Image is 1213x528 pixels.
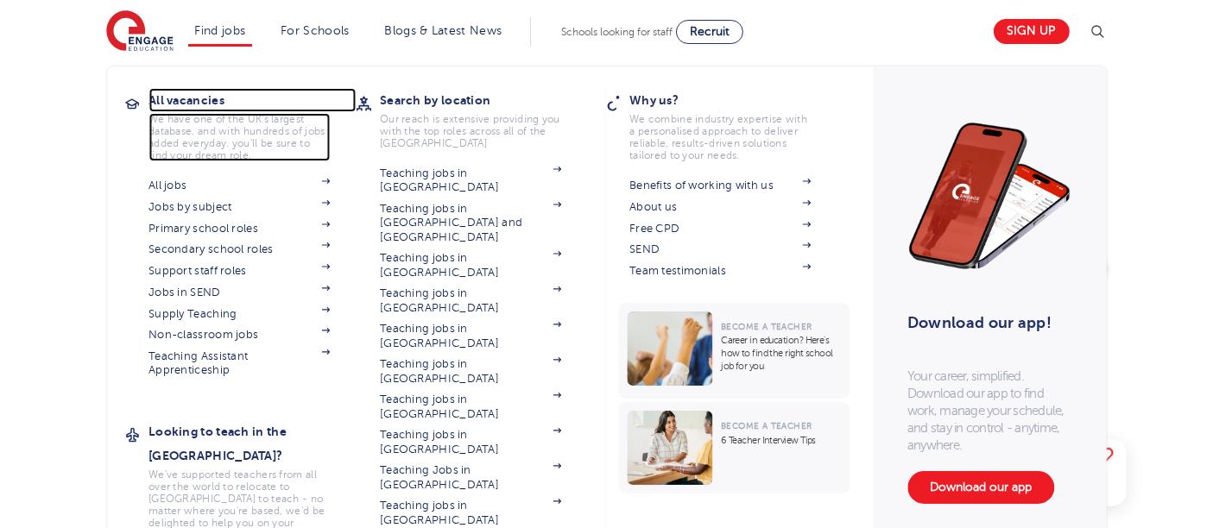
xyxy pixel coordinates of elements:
[721,421,812,431] span: Become a Teacher
[148,88,356,161] a: All vacanciesWe have one of the UK's largest database. and with hundreds of jobs added everyday. ...
[629,222,811,236] a: Free CPD
[907,471,1054,504] a: Download our app
[148,328,330,342] a: Non-classroom jobs
[380,88,587,112] h3: Search by location
[629,113,811,161] p: We combine industry expertise with a personalised approach to deliver reliable, results-driven so...
[380,286,561,315] a: Teaching jobs in [GEOGRAPHIC_DATA]
[148,264,330,278] a: Support staff roles
[148,349,330,378] a: Teaching Assistant Apprenticeship
[380,202,561,244] a: Teaching jobs in [GEOGRAPHIC_DATA] and [GEOGRAPHIC_DATA]
[380,357,561,386] a: Teaching jobs in [GEOGRAPHIC_DATA]
[281,24,349,37] a: For Schools
[380,167,561,195] a: Teaching jobs in [GEOGRAPHIC_DATA]
[994,19,1070,44] a: Sign up
[618,303,854,399] a: Become a TeacherCareer in education? Here’s how to find the right school job for you
[195,24,246,37] a: Find jobs
[380,88,587,149] a: Search by locationOur reach is extensive providing you with the top roles across all of the [GEOG...
[380,428,561,456] a: Teaching jobs in [GEOGRAPHIC_DATA]
[629,179,811,192] a: Benefits of working with us
[629,88,837,112] h3: Why us?
[106,10,174,53] img: Engage Education
[721,434,841,447] p: 6 Teacher Interview Tips
[385,24,502,37] a: Blogs & Latest News
[380,499,561,527] a: Teaching jobs in [GEOGRAPHIC_DATA]
[380,322,561,350] a: Teaching jobs in [GEOGRAPHIC_DATA]
[380,251,561,280] a: Teaching jobs in [GEOGRAPHIC_DATA]
[380,393,561,421] a: Teaching jobs in [GEOGRAPHIC_DATA]
[629,88,837,161] a: Why us?We combine industry expertise with a personalised approach to deliver reliable, results-dr...
[148,113,330,161] p: We have one of the UK's largest database. and with hundreds of jobs added everyday. you'll be sur...
[676,20,743,44] a: Recruit
[148,200,330,214] a: Jobs by subject
[629,200,811,214] a: About us
[690,25,730,38] span: Recruit
[148,307,330,321] a: Supply Teaching
[148,179,330,192] a: All jobs
[907,368,1071,454] p: Your career, simplified. Download our app to find work, manage your schedule, and stay in control...
[148,222,330,236] a: Primary school roles
[618,402,854,493] a: Become a Teacher6 Teacher Interview Tips
[380,463,561,492] a: Teaching Jobs in [GEOGRAPHIC_DATA]
[561,26,673,38] span: Schools looking for staff
[629,264,811,278] a: Team testimonials
[148,419,356,468] h3: Looking to teach in the [GEOGRAPHIC_DATA]?
[907,304,1064,342] h3: Download our app!
[148,286,330,299] a: Jobs in SEND
[380,113,561,149] p: Our reach is extensive providing you with the top roles across all of the [GEOGRAPHIC_DATA]
[629,242,811,256] a: SEND
[148,242,330,256] a: Secondary school roles
[721,334,841,373] p: Career in education? Here’s how to find the right school job for you
[721,322,812,331] span: Become a Teacher
[148,88,356,112] h3: All vacancies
